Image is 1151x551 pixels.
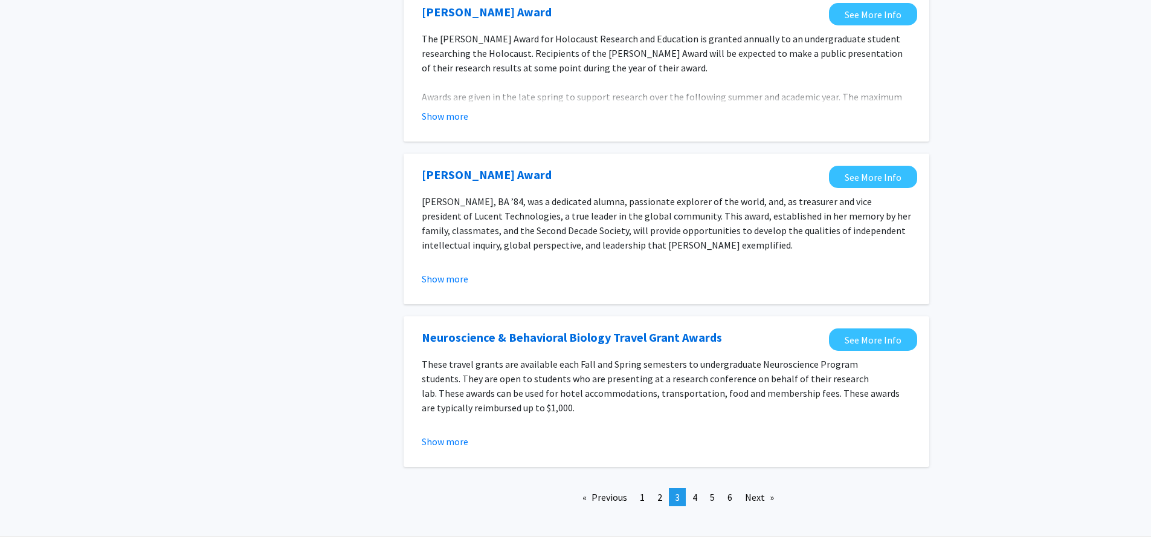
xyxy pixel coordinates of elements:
[675,491,680,503] span: 3
[422,434,468,449] button: Show more
[739,488,780,506] a: Next page
[422,328,722,347] a: Opens in a new tab
[710,491,715,503] span: 5
[422,3,552,21] a: Opens in a new tab
[422,33,903,74] span: The [PERSON_NAME] Award for Holocaust Research and Education is granted annually to an undergradu...
[692,491,697,503] span: 4
[829,166,917,188] a: Opens in a new tab
[829,328,917,351] a: Opens in a new tab
[829,3,917,25] a: Opens in a new tab
[422,194,911,252] p: [PERSON_NAME], BA ’84, was a dedicated alumna, passionate explorer of the world, and, as treasure...
[727,491,732,503] span: 6
[640,491,645,503] span: 1
[9,497,51,542] iframe: Chat
[576,488,633,506] a: Previous page
[404,488,929,506] ul: Pagination
[422,357,911,415] p: These travel grants are available each Fall and Spring semesters to undergraduate Neuroscience Pr...
[422,272,468,286] button: Show more
[422,109,468,123] button: Show more
[657,491,662,503] span: 2
[422,91,902,117] span: Awards are given in the late spring to support research over the following summer and academic ye...
[422,166,552,184] a: Opens in a new tab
